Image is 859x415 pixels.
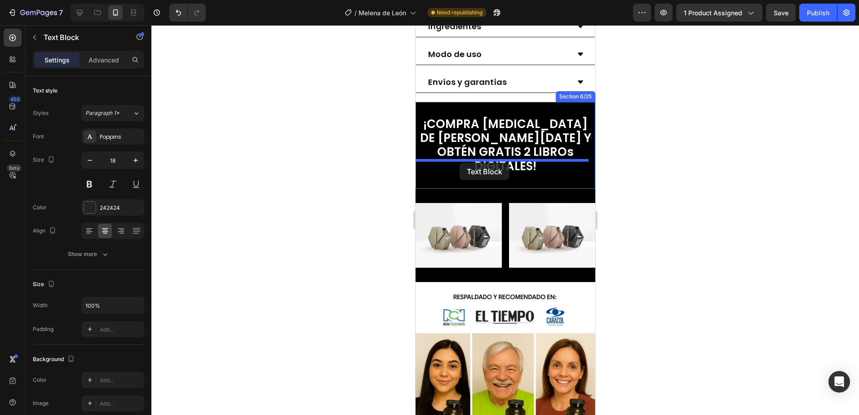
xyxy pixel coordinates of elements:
[828,371,850,393] div: Open Intercom Messenger
[33,399,49,407] div: Image
[416,25,595,415] iframe: Design area
[9,96,22,103] div: 450
[684,8,742,18] span: 1 product assigned
[85,109,120,117] span: Paragraph 1*
[676,4,762,22] button: 1 product assigned
[33,203,47,212] div: Color
[33,278,57,291] div: Size
[100,133,142,141] div: Poppins
[82,297,144,313] input: Auto
[100,204,142,212] div: 242424
[100,376,142,384] div: Add...
[807,8,829,18] div: Publish
[766,4,796,22] button: Save
[33,353,76,366] div: Background
[354,8,357,18] span: /
[44,55,70,65] p: Settings
[33,246,144,262] button: Show more
[89,55,119,65] p: Advanced
[59,7,63,18] p: 7
[33,154,57,166] div: Size
[33,225,58,237] div: Align
[33,132,44,141] div: Font
[33,376,47,384] div: Color
[437,9,483,17] span: Need republishing
[7,164,22,172] div: Beta
[100,326,142,334] div: Add...
[33,325,53,333] div: Padding
[33,109,49,117] div: Styles
[774,9,788,17] span: Save
[359,8,406,18] span: Melena de León
[44,32,120,43] p: Text Block
[799,4,837,22] button: Publish
[33,301,48,309] div: Width
[68,250,110,259] div: Show more
[81,105,144,121] button: Paragraph 1*
[4,4,67,22] button: 7
[100,400,142,408] div: Add...
[33,87,58,95] div: Text style
[169,4,206,22] div: Undo/Redo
